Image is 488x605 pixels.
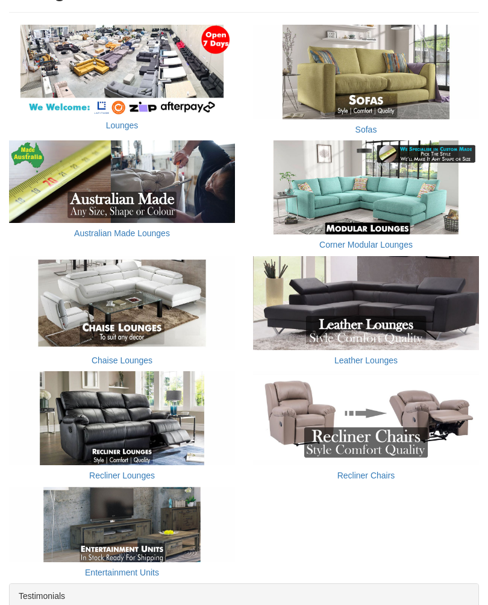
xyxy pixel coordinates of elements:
img: Australian Made Lounges [9,140,235,223]
img: Entertainment Units [9,487,235,562]
a: Corner Modular Lounges [319,240,413,249]
img: Recliner Chairs [253,371,479,465]
a: Recliner Lounges [89,471,155,480]
a: Sofas [355,125,377,134]
a: Australian Made Lounges [74,228,170,238]
img: Leather Lounges [253,256,479,350]
a: Entertainment Units [85,568,159,577]
img: Recliner Lounges [9,371,235,465]
a: Lounges [106,121,139,130]
a: Chaise Lounges [92,356,152,365]
a: Recliner Chairs [337,471,395,480]
img: Corner Modular Lounges [253,140,479,234]
img: Chaise Lounges [9,256,235,350]
img: Sofas [253,25,479,119]
img: Lounges [9,25,235,114]
a: Leather Lounges [334,356,398,365]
